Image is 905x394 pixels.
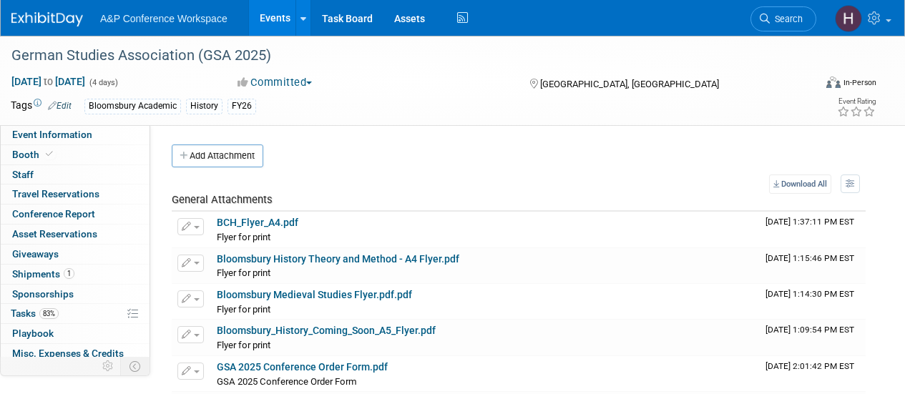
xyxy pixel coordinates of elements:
[769,174,831,194] a: Download All
[217,289,412,300] a: Bloomsbury Medieval Studies Flyer.pdf.pdf
[41,76,55,87] span: to
[12,169,34,180] span: Staff
[1,285,150,304] a: Sponsorships
[1,184,150,204] a: Travel Reservations
[770,14,803,24] span: Search
[217,361,388,373] a: GSA 2025 Conference Order Form.pdf
[172,144,263,167] button: Add Attachment
[12,228,97,240] span: Asset Reservations
[217,304,270,315] span: Flyer for print
[11,98,72,114] td: Tags
[760,284,866,320] td: Upload Timestamp
[172,193,273,206] span: General Attachments
[765,325,854,335] span: Upload Timestamp
[12,149,56,160] span: Booth
[1,205,150,224] a: Conference Report
[1,165,150,184] a: Staff
[765,289,854,299] span: Upload Timestamp
[100,13,228,24] span: A&P Conference Workspace
[84,99,181,114] div: Bloomsbury Academic
[6,43,803,69] div: German Studies Association (GSA 2025)
[46,150,53,158] i: Booth reservation complete
[121,357,150,375] td: Toggle Event Tabs
[1,145,150,164] a: Booth
[217,340,270,350] span: Flyer for print
[217,376,357,387] span: GSA 2025 Conference Order Form
[765,217,854,227] span: Upload Timestamp
[12,348,124,359] span: Misc. Expenses & Credits
[12,129,92,140] span: Event Information
[765,253,854,263] span: Upload Timestamp
[217,325,436,336] a: Bloomsbury_History_Coming_Soon_A5_Flyer.pdf
[96,357,121,375] td: Personalize Event Tab Strip
[540,79,719,89] span: [GEOGRAPHIC_DATA], [GEOGRAPHIC_DATA]
[1,344,150,363] a: Misc. Expenses & Credits
[233,75,318,90] button: Committed
[217,217,298,228] a: BCH_Flyer_A4.pdf
[843,77,876,88] div: In-Person
[760,248,866,284] td: Upload Timestamp
[186,99,222,114] div: History
[217,253,459,265] a: Bloomsbury History Theory and Method - A4 Flyer.pdf
[228,99,256,114] div: FY26
[11,12,83,26] img: ExhibitDay
[1,265,150,284] a: Shipments1
[12,327,54,339] span: Playbook
[217,267,270,278] span: Flyer for print
[1,125,150,144] a: Event Information
[826,77,841,88] img: Format-Inperson.png
[1,304,150,323] a: Tasks83%
[760,212,866,247] td: Upload Timestamp
[12,248,59,260] span: Giveaways
[39,308,59,319] span: 83%
[64,268,74,279] span: 1
[750,6,816,31] a: Search
[48,101,72,111] a: Edit
[12,208,95,220] span: Conference Report
[12,268,74,280] span: Shipments
[760,320,866,355] td: Upload Timestamp
[88,78,118,87] span: (4 days)
[1,324,150,343] a: Playbook
[217,232,270,242] span: Flyer for print
[837,98,876,105] div: Event Rating
[1,245,150,264] a: Giveaways
[760,356,866,392] td: Upload Timestamp
[835,5,862,32] img: Hali Han
[765,361,854,371] span: Upload Timestamp
[1,225,150,244] a: Asset Reservations
[11,75,86,88] span: [DATE] [DATE]
[12,288,74,300] span: Sponsorships
[11,307,59,319] span: Tasks
[12,188,99,200] span: Travel Reservations
[750,74,876,96] div: Event Format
